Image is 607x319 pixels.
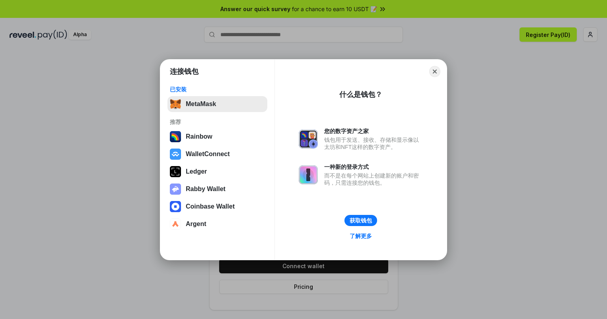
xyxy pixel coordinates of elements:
div: 了解更多 [350,232,372,240]
img: svg+xml,%3Csvg%20width%3D%2228%22%20height%3D%2228%22%20viewBox%3D%220%200%2028%2028%22%20fill%3D... [170,218,181,230]
h1: 连接钱包 [170,67,198,76]
button: MetaMask [167,96,267,112]
img: svg+xml,%3Csvg%20fill%3D%22none%22%20height%3D%2233%22%20viewBox%3D%220%200%2035%2033%22%20width%... [170,99,181,110]
div: Rabby Wallet [186,186,226,193]
div: 推荐 [170,118,265,126]
img: svg+xml,%3Csvg%20xmlns%3D%22http%3A%2F%2Fwww.w3.org%2F2000%2Fsvg%22%20fill%3D%22none%22%20viewBox... [299,130,318,149]
img: svg+xml,%3Csvg%20xmlns%3D%22http%3A%2F%2Fwww.w3.org%2F2000%2Fsvg%22%20width%3D%2228%22%20height%3... [170,166,181,177]
button: 获取钱包 [344,215,377,226]
div: 一种新的登录方式 [324,163,423,170]
button: Coinbase Wallet [167,199,267,215]
button: Ledger [167,164,267,180]
div: 钱包用于发送、接收、存储和显示像以太坊和NFT这样的数字资产。 [324,136,423,151]
button: WalletConnect [167,146,267,162]
img: svg+xml,%3Csvg%20xmlns%3D%22http%3A%2F%2Fwww.w3.org%2F2000%2Fsvg%22%20fill%3D%22none%22%20viewBox... [299,165,318,184]
div: MetaMask [186,101,216,108]
div: 什么是钱包？ [339,90,382,99]
a: 了解更多 [345,231,377,241]
div: 您的数字资产之家 [324,128,423,135]
div: Coinbase Wallet [186,203,235,210]
img: svg+xml,%3Csvg%20width%3D%2228%22%20height%3D%2228%22%20viewBox%3D%220%200%2028%2028%22%20fill%3D... [170,149,181,160]
button: Rabby Wallet [167,181,267,197]
button: Rainbow [167,129,267,145]
div: Argent [186,220,206,228]
img: svg+xml,%3Csvg%20width%3D%22120%22%20height%3D%22120%22%20viewBox%3D%220%200%20120%20120%22%20fil... [170,131,181,142]
button: Close [429,66,440,77]
button: Argent [167,216,267,232]
div: 获取钱包 [350,217,372,224]
img: svg+xml,%3Csvg%20xmlns%3D%22http%3A%2F%2Fwww.w3.org%2F2000%2Fsvg%22%20fill%3D%22none%22%20viewBox... [170,184,181,195]
img: svg+xml,%3Csvg%20width%3D%2228%22%20height%3D%2228%22%20viewBox%3D%220%200%2028%2028%22%20fill%3D... [170,201,181,212]
div: Rainbow [186,133,212,140]
div: 而不是在每个网站上创建新的账户和密码，只需连接您的钱包。 [324,172,423,186]
div: 已安装 [170,86,265,93]
div: Ledger [186,168,207,175]
div: WalletConnect [186,151,230,158]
